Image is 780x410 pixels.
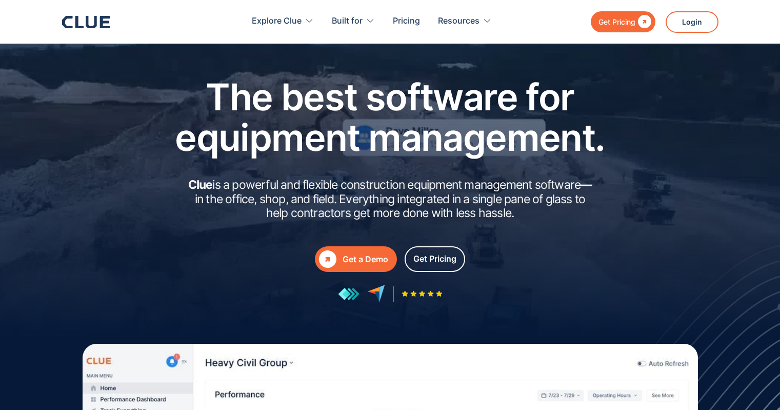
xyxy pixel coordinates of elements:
h2: is a powerful and flexible construction equipment management software in the office, shop, and fi... [185,178,595,221]
a: Get a Demo [315,246,397,272]
a: Get Pricing [591,11,655,32]
div: Get Pricing [413,252,456,265]
div: Built for [332,5,363,37]
a: Pricing [393,5,420,37]
strong: Clue [188,178,213,192]
div: Get a Demo [343,253,388,266]
div: Explore Clue [252,5,314,37]
div: Built for [332,5,375,37]
div:  [319,250,336,268]
img: Five-star rating icon [402,290,443,297]
img: reviews at capterra [367,285,385,303]
div: Resources [438,5,492,37]
div: Get Pricing [598,15,635,28]
a: Login [666,11,718,33]
iframe: Chat Widget [729,361,780,410]
strong: — [581,178,592,192]
h1: The best software for equipment management. [159,76,621,158]
div: Resources [438,5,479,37]
div:  [635,15,651,28]
div: Explore Clue [252,5,302,37]
img: reviews at getapp [338,287,359,301]
a: Get Pricing [405,246,465,272]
